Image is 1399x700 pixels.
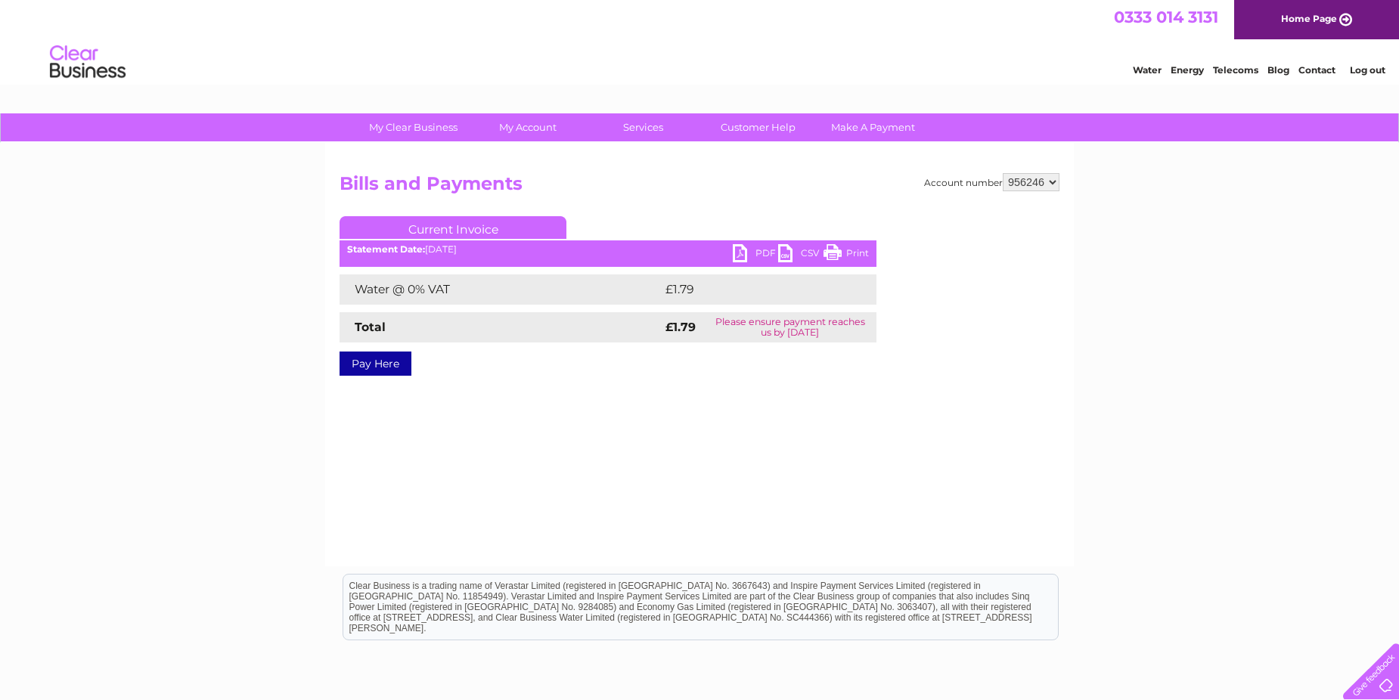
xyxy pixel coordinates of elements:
a: Customer Help [696,113,820,141]
div: [DATE] [340,244,876,255]
a: Energy [1171,64,1204,76]
td: Water @ 0% VAT [340,274,662,305]
a: 0333 014 3131 [1114,8,1218,26]
a: My Clear Business [351,113,476,141]
div: Account number [924,173,1059,191]
a: Log out [1350,64,1385,76]
a: Current Invoice [340,216,566,239]
strong: £1.79 [665,320,696,334]
a: Make A Payment [811,113,935,141]
img: logo.png [49,39,126,85]
a: CSV [778,244,824,266]
div: Clear Business is a trading name of Verastar Limited (registered in [GEOGRAPHIC_DATA] No. 3667643... [343,8,1058,73]
a: Telecoms [1213,64,1258,76]
a: Pay Here [340,352,411,376]
a: Print [824,244,869,266]
strong: Total [355,320,386,334]
b: Statement Date: [347,243,425,255]
a: Services [581,113,706,141]
a: My Account [466,113,591,141]
a: Contact [1298,64,1335,76]
a: Blog [1267,64,1289,76]
h2: Bills and Payments [340,173,1059,202]
a: PDF [733,244,778,266]
a: Water [1133,64,1162,76]
td: Please ensure payment reaches us by [DATE] [703,312,876,342]
td: £1.79 [662,274,839,305]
